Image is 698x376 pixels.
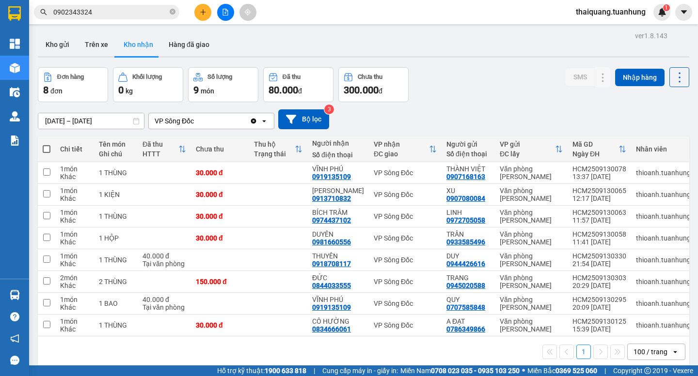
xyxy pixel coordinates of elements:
div: 0907168163 [446,173,485,180]
div: Đã thu [283,74,301,80]
span: close-circle [170,8,175,17]
div: VĨNH PHÚ [312,165,364,173]
div: 30.000 đ [196,191,244,198]
div: 0919135109 [312,303,351,311]
span: search [40,9,47,15]
div: thioanh.tuanhung [636,321,691,329]
span: notification [10,334,19,343]
div: Văn phòng [PERSON_NAME] [500,165,563,180]
div: VĨNH PHÚ [312,296,364,303]
div: Ngày ĐH [572,150,619,158]
div: HCM2509130330 [572,252,626,260]
div: VP Sông Đốc [374,321,437,329]
div: DUYÊN [312,230,364,238]
div: A ĐẠT [446,317,490,325]
div: 0981660556 [312,238,351,246]
div: 1 món [60,296,89,303]
div: Khác [60,195,89,202]
img: warehouse-icon [10,111,20,121]
div: Khác [60,173,89,180]
span: caret-down [680,8,688,16]
img: dashboard-icon [10,39,20,49]
img: solution-icon [10,135,20,146]
div: HCM2509130295 [572,296,626,303]
div: VP Sông Đốc [374,191,437,198]
div: 0944426616 [446,260,485,268]
span: | [314,365,315,376]
div: 11:57 [DATE] [572,216,626,224]
div: 20:29 [DATE] [572,282,626,289]
div: CÔ HƯỜNG [312,317,364,325]
input: Selected VP Sông Đốc. [195,116,196,126]
div: VP gửi [500,140,555,148]
div: 30.000 đ [196,234,244,242]
div: 1 THÙNG [99,212,133,220]
div: NGUYỄN [312,187,364,195]
span: 300.000 [344,84,379,96]
span: ⚪️ [522,369,525,373]
div: 1 BAO [99,300,133,307]
div: THÀNH VIỆT [446,165,490,173]
button: 1 [576,345,591,359]
span: plus [200,9,206,15]
div: LINH [446,209,490,216]
button: Số lượng9món [188,67,258,102]
div: ĐC lấy [500,150,555,158]
svg: Clear value [250,117,257,125]
span: question-circle [10,312,19,321]
div: 0918708117 [312,260,351,268]
div: 1 món [60,165,89,173]
div: 40.000 đ [143,252,186,260]
div: Chưa thu [358,74,382,80]
div: Khác [60,260,89,268]
div: 21:54 [DATE] [572,260,626,268]
div: HCM2509130303 [572,274,626,282]
div: 1 món [60,252,89,260]
strong: 0369 525 060 [555,367,597,375]
div: BÍCH TRÂM [312,209,364,216]
div: 30.000 đ [196,212,244,220]
div: Đơn hàng [57,74,84,80]
div: Khác [60,238,89,246]
div: thioanh.tuanhung [636,256,691,264]
div: thioanh.tuanhung [636,169,691,177]
div: thioanh.tuanhung [636,278,691,286]
div: 1 HỘP [99,234,133,242]
div: VP nhận [374,140,429,148]
button: Nhập hàng [615,69,665,86]
div: 1 THÙNG [99,256,133,264]
div: 1 KIỆN [99,191,133,198]
div: Trạng thái [254,150,295,158]
div: HCM2509130063 [572,209,626,216]
span: Cung cấp máy in - giấy in: [322,365,398,376]
div: 1 THÙNG [99,169,133,177]
div: 13:37 [DATE] [572,173,626,180]
div: 20:09 [DATE] [572,303,626,311]
div: 100 / trang [634,347,667,357]
div: 0974437102 [312,216,351,224]
input: Select a date range. [38,113,144,129]
div: DUY [446,252,490,260]
div: Chi tiết [60,145,89,153]
div: Đã thu [143,140,178,148]
div: 150.000 đ [196,278,244,286]
div: Mã GD [572,140,619,148]
div: VP Sông Đốc [374,234,437,242]
button: Hàng đã giao [161,33,217,56]
strong: 0708 023 035 - 0935 103 250 [431,367,520,375]
button: Đơn hàng8đơn [38,67,108,102]
div: 11:41 [DATE] [572,238,626,246]
div: 0933585496 [446,238,485,246]
div: 1 món [60,317,89,325]
div: HCM2509130078 [572,165,626,173]
div: 1 món [60,187,89,195]
div: 12:17 [DATE] [572,195,626,202]
span: đ [298,87,302,95]
th: Toggle SortBy [138,136,191,162]
div: 30.000 đ [196,321,244,329]
div: Ghi chú [99,150,133,158]
div: 40.000 đ [143,296,186,303]
div: VP Sông Đốc [374,212,437,220]
div: 0834666061 [312,325,351,333]
div: 15:39 [DATE] [572,325,626,333]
